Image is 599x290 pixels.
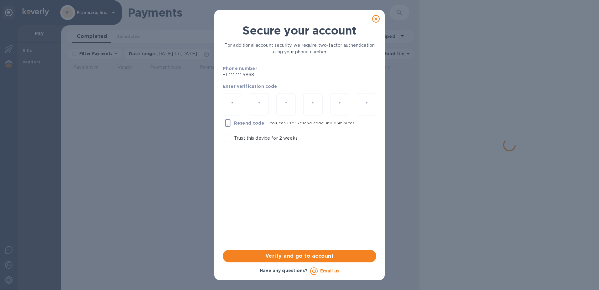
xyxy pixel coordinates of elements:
span: Verify and go to account [228,252,371,260]
p: For additional account security, we require two-factor authentication using your phone number. [223,42,376,55]
a: Email us [320,268,339,273]
b: Have any questions? [260,268,308,273]
b: Phone number [223,66,257,71]
button: Verify and go to account [223,250,376,262]
p: Trust this device for 2 weeks [234,135,298,142]
p: Enter verification code [223,83,376,89]
h1: Secure your account [223,24,376,37]
u: Resend code [234,121,264,126]
span: You can use 'Resend code' in 0 : 03 minutes [269,121,355,125]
